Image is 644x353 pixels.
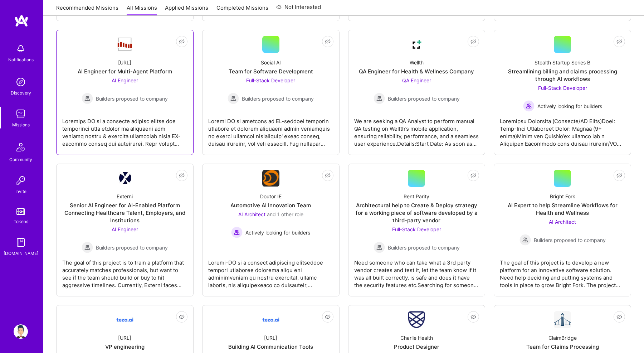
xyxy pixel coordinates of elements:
[208,36,333,149] a: Social AITeam for Software DevelopmentFull-Stack Developer Builders proposed to companyBuilders p...
[116,311,133,328] img: Company Logo
[62,253,187,289] div: The goal of this project is to train a platform that accurately matches professionals, but want t...
[404,193,429,200] div: Rent Parity
[14,235,28,250] img: guide book
[400,334,433,342] div: Charlie Health
[388,95,460,102] span: Builders proposed to company
[264,334,277,342] div: [URL]
[392,226,441,232] span: Full-Stack Developer
[105,343,145,350] div: VP engineering
[394,343,439,350] div: Product Designer
[8,56,34,63] div: Notifications
[262,170,279,187] img: Company Logo
[216,4,268,16] a: Completed Missions
[12,139,29,156] img: Community
[208,253,333,289] div: Loremi-DO si a consect adipiscing elitseddoe tempori utlaboree dolorema aliqu eni adminimveniam q...
[538,85,587,91] span: Full-Stack Developer
[500,170,625,290] a: Bright ForkAI Expert to help Streamline Workflows for Health and WellnessAI Architect Builders pr...
[402,77,431,83] span: QA Engineer
[14,107,28,121] img: teamwork
[245,229,310,236] span: Actively looking for builders
[325,314,331,320] i: icon EyeClosed
[62,36,187,149] a: Company Logo[URL]AI Engineer for Multi-Agent PlatformAI Engineer Builders proposed to companyBuil...
[179,39,185,44] i: icon EyeClosed
[165,4,208,16] a: Applied Missions
[408,36,425,53] img: Company Logo
[127,4,157,16] a: All Missions
[117,193,133,200] div: Externi
[14,324,28,339] img: User Avatar
[96,95,168,102] span: Builders proposed to company
[228,343,313,350] div: Building AI Communication Tools
[500,68,625,83] div: Streamlining billing and claims processing through AI workflows
[82,93,93,104] img: Builders proposed to company
[354,202,479,224] div: Architectural help to Create & Deploy strategy for a working piece of software developed by a thi...
[500,112,625,148] div: Loremipsu Dolorsita (Consecte/AD Elits)Doei: Temp-Inci Utlaboreet Dolor: Magnaa (9+ enima)Minim v...
[408,311,425,328] img: Company Logo
[276,3,321,16] a: Not Interested
[116,37,133,52] img: Company Logo
[526,343,599,350] div: Team for Claims Processing
[246,77,295,83] span: Full-Stack Developer
[359,68,474,75] div: QA Engineer for Health & Wellness Company
[62,112,187,148] div: Loremips DO si a consecte adipisc elitse doe temporinci utla etdolor ma aliquaeni adm veniamq nos...
[118,59,131,66] div: [URL]
[230,202,311,209] div: Automotive AI Innovation Team
[325,173,331,178] i: icon EyeClosed
[238,211,265,217] span: AI Architect
[9,156,32,163] div: Community
[14,42,28,56] img: bell
[260,193,282,200] div: Doutor IE
[548,334,577,342] div: ClaimBridge
[14,75,28,89] img: discovery
[500,253,625,289] div: The goal of this project is to develop a new platform for an innovative software solution. Need h...
[118,334,131,342] div: [URL]
[470,314,476,320] i: icon EyeClosed
[374,242,385,253] img: Builders proposed to company
[14,173,28,188] img: Invite
[12,324,30,339] a: User Avatar
[208,170,333,290] a: Company LogoDoutor IEAutomotive AI Innovation TeamAI Architect and 1 other roleActively looking f...
[500,202,625,217] div: AI Expert to help Streamline Workflows for Health and Wellness
[14,218,28,225] div: Tokens
[354,253,479,289] div: Need someone who can take what a 3rd party vendor creates and test it, let the team know if it wa...
[11,89,31,97] div: Discovery
[14,14,29,27] img: logo
[262,311,279,328] img: Company Logo
[470,173,476,178] i: icon EyeClosed
[229,68,313,75] div: Team for Software Development
[267,211,303,217] span: and 1 other role
[208,112,333,148] div: Loremi DO si ametcons ad EL-seddoei temporin utlabore et dolorem aliquaeni admin veniamquis no ex...
[374,93,385,104] img: Builders proposed to company
[535,59,590,66] div: Stealth Startup Series B
[354,112,479,148] div: We are seeking a QA Analyst to perform manual QA testing on Wellth’s mobile application, ensuring...
[112,226,138,232] span: AI Engineer
[470,39,476,44] i: icon EyeClosed
[228,93,239,104] img: Builders proposed to company
[56,4,118,16] a: Recommended Missions
[62,202,187,224] div: Senior AI Engineer for AI-Enabled Platform Connecting Healthcare Talent, Employers, and Institutions
[261,59,281,66] div: Social AI
[354,170,479,290] a: Rent ParityArchitectural help to Create & Deploy strategy for a working piece of software develop...
[354,36,479,149] a: Company LogoWellthQA Engineer for Health & Wellness CompanyQA Engineer Builders proposed to compa...
[16,208,25,215] img: tokens
[549,219,576,225] span: AI Architect
[500,36,625,149] a: Stealth Startup Series BStreamlining billing and claims processing through AI workflowsFull-Stack...
[4,250,38,257] div: [DOMAIN_NAME]
[616,314,622,320] i: icon EyeClosed
[616,39,622,44] i: icon EyeClosed
[112,77,138,83] span: AI Engineer
[523,100,535,112] img: Actively looking for builders
[179,314,185,320] i: icon EyeClosed
[388,244,460,251] span: Builders proposed to company
[519,234,531,246] img: Builders proposed to company
[242,95,314,102] span: Builders proposed to company
[550,193,575,200] div: Bright Fork
[78,68,172,75] div: AI Engineer for Multi-Agent Platform
[179,173,185,178] i: icon EyeClosed
[12,121,30,129] div: Missions
[537,102,602,110] span: Actively looking for builders
[231,227,243,238] img: Actively looking for builders
[616,173,622,178] i: icon EyeClosed
[325,39,331,44] i: icon EyeClosed
[410,59,424,66] div: Wellth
